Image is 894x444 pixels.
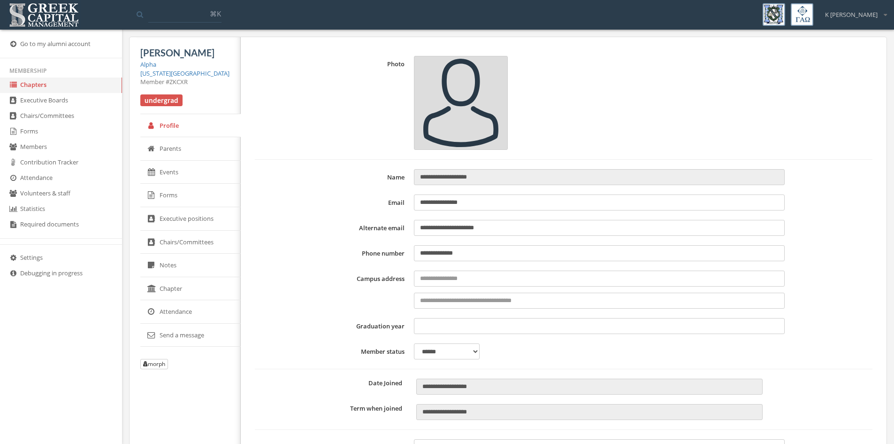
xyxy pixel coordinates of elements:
a: Events [140,161,241,184]
label: Alternate email [255,220,409,236]
a: Send a message [140,324,241,347]
a: Attendance [140,300,241,324]
label: Name [255,169,409,185]
a: Notes [140,254,241,277]
a: Profile [140,114,241,138]
a: Chairs/Committees [140,231,241,254]
div: K [PERSON_NAME] [819,3,887,19]
span: ZKCXR [169,78,188,86]
label: Phone number [255,245,409,261]
label: Photo [255,56,409,150]
a: [US_STATE][GEOGRAPHIC_DATA] [140,69,229,78]
span: K [PERSON_NAME] [825,10,878,19]
label: Graduation year [255,318,409,334]
a: Forms [140,184,241,207]
span: [PERSON_NAME] [140,47,214,58]
a: Chapter [140,277,241,301]
label: Date Joined [255,379,409,388]
label: Campus address [255,271,409,309]
span: undergrad [140,94,183,107]
a: Parents [140,137,241,161]
label: Member status [255,343,409,359]
a: Executive positions [140,207,241,231]
div: Member # [140,78,229,86]
span: ⌘K [210,9,221,18]
button: morph [140,359,168,369]
a: Alpha [140,60,156,69]
label: Term when joined [255,404,409,413]
label: Email [255,195,409,210]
